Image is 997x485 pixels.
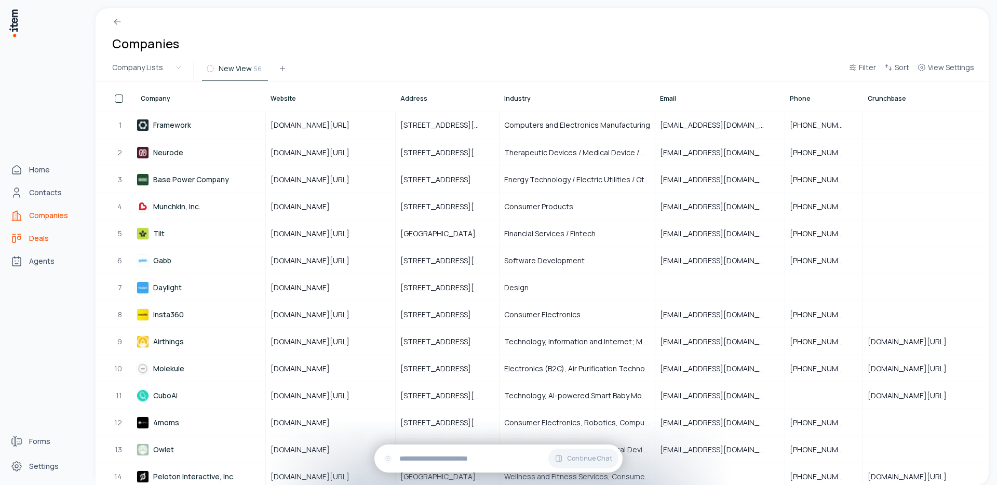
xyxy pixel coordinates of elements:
span: 6 [117,255,123,266]
span: Continue Chat [567,454,612,463]
span: Email [660,95,676,103]
span: [EMAIL_ADDRESS][DOMAIN_NAME] [660,201,780,212]
span: [EMAIL_ADDRESS][DOMAIN_NAME] [660,444,780,455]
span: View Settings [928,62,974,73]
span: Technology, Information and Internet; Manufacturing, Test & Measurement Equipment; Smart radon de... [504,336,650,347]
span: [PHONE_NUMBER] [790,363,858,374]
span: [PHONE_NUMBER] [790,417,858,428]
span: [DOMAIN_NAME] [271,417,342,428]
img: Peloton Interactive, Inc. [137,470,149,483]
a: Tilt [137,221,265,246]
span: Phone [790,95,811,103]
a: Insta360 [137,302,265,327]
span: [EMAIL_ADDRESS][DOMAIN_NAME] [660,309,780,320]
span: 56 [254,64,262,73]
span: Deals [29,233,49,244]
span: [STREET_ADDRESS] [400,309,483,320]
span: [STREET_ADDRESS][DATE] [400,255,494,266]
a: Agents [6,251,85,272]
span: [PHONE_NUMBER] [790,255,858,266]
span: [DOMAIN_NAME] [271,363,342,374]
a: Neurode [137,140,265,165]
span: Software Development [504,255,585,266]
span: [STREET_ADDRESS] [400,174,483,185]
span: 11 [116,390,123,401]
img: 4moms [137,416,149,429]
span: [DOMAIN_NAME][URL] [271,120,362,130]
span: [PHONE_NUMBER] [790,120,858,130]
span: [STREET_ADDRESS][PERSON_NAME] [400,120,494,130]
span: Agents [29,256,55,266]
span: [PHONE_NUMBER] [790,147,858,158]
span: Design [504,282,529,293]
a: 4moms [137,410,265,435]
img: Gabb [137,254,149,267]
span: Filter [859,62,876,73]
span: Contacts [29,187,62,198]
span: Forms [29,436,50,447]
a: Settings [6,456,85,477]
span: [PHONE_NUMBER] [790,471,858,482]
span: [DOMAIN_NAME][URL] [271,174,362,185]
img: Molekule [137,362,149,375]
a: deals [6,228,85,249]
span: Address [400,95,427,103]
span: [EMAIL_ADDRESS][DOMAIN_NAME] [660,363,780,374]
span: [STREET_ADDRESS][PERSON_NAME][US_STATE] [400,201,494,212]
img: Framework [137,119,149,131]
span: [GEOGRAPHIC_DATA], [US_STATE], [GEOGRAPHIC_DATA] [400,228,494,239]
a: Airthings [137,329,265,354]
span: [DOMAIN_NAME][URL] [271,255,362,266]
a: Molekule [137,356,265,381]
img: Munchkin, Inc. [137,200,149,213]
button: Continue Chat [548,449,618,468]
span: 3 [118,174,123,185]
button: Sort [880,61,913,80]
span: Financial Services / Fintech [504,228,596,239]
h1: Companies [112,35,179,52]
span: Consumer Products [504,201,573,212]
img: Insta360 [137,308,149,321]
span: 12 [114,417,123,428]
img: Base Power Company [137,173,149,186]
span: [DOMAIN_NAME] [271,282,342,293]
span: New View [219,63,252,74]
a: CuboAi [137,383,265,408]
span: Consumer Electronics [504,309,581,320]
span: [PHONE_NUMBER] [790,174,858,185]
img: Neurode [137,146,149,159]
a: Contacts [6,182,85,203]
a: Companies [6,205,85,226]
span: Wellness and Fitness Services, Consumer Cyclical, Recreational Goods [504,471,650,482]
span: [DOMAIN_NAME][URL] [271,471,362,482]
span: [PHONE_NUMBER] [790,201,858,212]
button: View Settings [913,61,978,80]
span: [EMAIL_ADDRESS][DOMAIN_NAME] [660,228,780,239]
span: 10 [114,363,123,374]
button: New View56 [202,62,268,81]
span: Crunchbase [868,95,906,103]
span: 2 [117,147,123,158]
span: [PHONE_NUMBER] [790,444,858,455]
button: Filter [844,61,880,80]
span: [DOMAIN_NAME][URL] [271,390,362,401]
span: Consumer Electronics, Robotics, Computer Software, Manufacturing, Apparel & Accessories, Hardware [504,417,650,428]
img: Owlet [137,443,149,456]
span: [DOMAIN_NAME][URL] [271,147,362,158]
span: [PHONE_NUMBER] [790,336,858,347]
span: [STREET_ADDRESS][US_STATE] [400,417,494,428]
span: [DOMAIN_NAME][URL] [868,390,959,401]
span: [GEOGRAPHIC_DATA][STREET_ADDRESS][US_STATE][US_STATE] [400,471,494,482]
span: Computers and Electronics Manufacturing [504,120,650,130]
span: [EMAIL_ADDRESS][DOMAIN_NAME] [660,336,780,347]
div: Continue Chat [374,444,623,473]
span: [PHONE_NUMBER] [790,228,858,239]
span: [DOMAIN_NAME][URL] [271,228,362,239]
span: [EMAIL_ADDRESS][DOMAIN_NAME] [660,174,780,185]
span: 14 [114,471,123,482]
span: [EMAIL_ADDRESS][DOMAIN_NAME] [660,390,780,401]
span: Industry [504,95,531,103]
span: [DOMAIN_NAME][URL] [868,471,959,482]
a: Munchkin, Inc. [137,194,265,219]
span: 4 [117,201,123,212]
